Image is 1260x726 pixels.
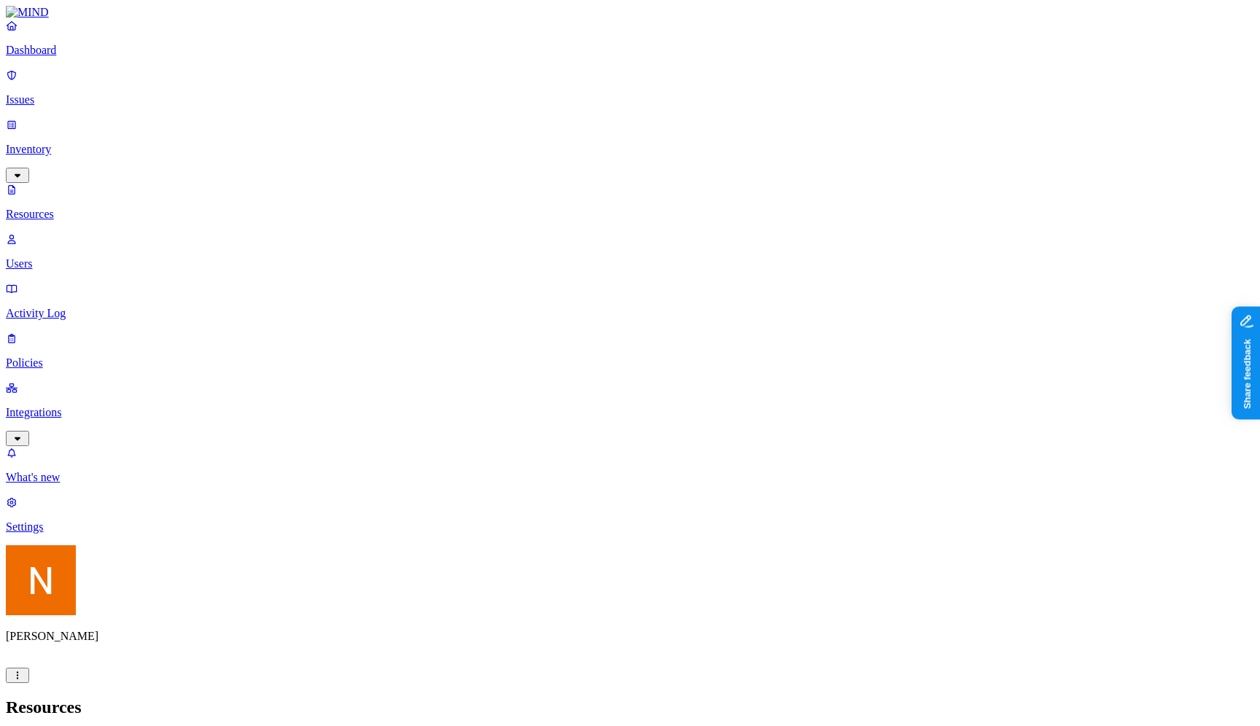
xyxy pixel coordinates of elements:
p: Integrations [6,406,1254,419]
p: Settings [6,520,1254,534]
img: MIND [6,6,49,19]
p: Users [6,257,1254,270]
p: [PERSON_NAME] [6,630,1254,643]
p: Dashboard [6,44,1254,57]
img: Nitai Mishary [6,545,76,615]
h2: Resources [6,698,1254,717]
p: Inventory [6,143,1254,156]
p: Activity Log [6,307,1254,320]
p: Resources [6,208,1254,221]
p: Policies [6,356,1254,370]
p: Issues [6,93,1254,106]
p: What's new [6,471,1254,484]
